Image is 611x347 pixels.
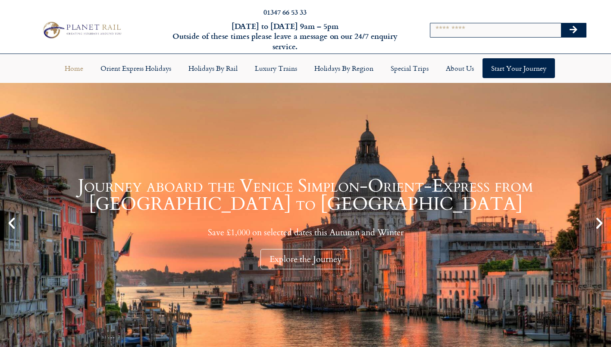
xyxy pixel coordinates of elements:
[592,216,607,230] div: Next slide
[40,20,123,40] img: Planet Rail Train Holidays Logo
[561,23,586,37] button: Search
[437,58,483,78] a: About Us
[56,58,92,78] a: Home
[260,249,351,269] div: Explore the Journey
[306,58,382,78] a: Holidays by Region
[22,227,589,238] p: Save £1,000 on selected dates this Autumn and Winter
[483,58,555,78] a: Start your Journey
[382,58,437,78] a: Special Trips
[92,58,180,78] a: Orient Express Holidays
[180,58,246,78] a: Holidays by Rail
[4,58,607,78] nav: Menu
[263,7,307,17] a: 01347 66 53 33
[246,58,306,78] a: Luxury Trains
[165,21,405,51] h6: [DATE] to [DATE] 9am – 5pm Outside of these times please leave a message on our 24/7 enquiry serv...
[22,177,589,213] h1: Journey aboard the Venice Simplon-Orient-Express from [GEOGRAPHIC_DATA] to [GEOGRAPHIC_DATA]
[4,216,19,230] div: Previous slide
